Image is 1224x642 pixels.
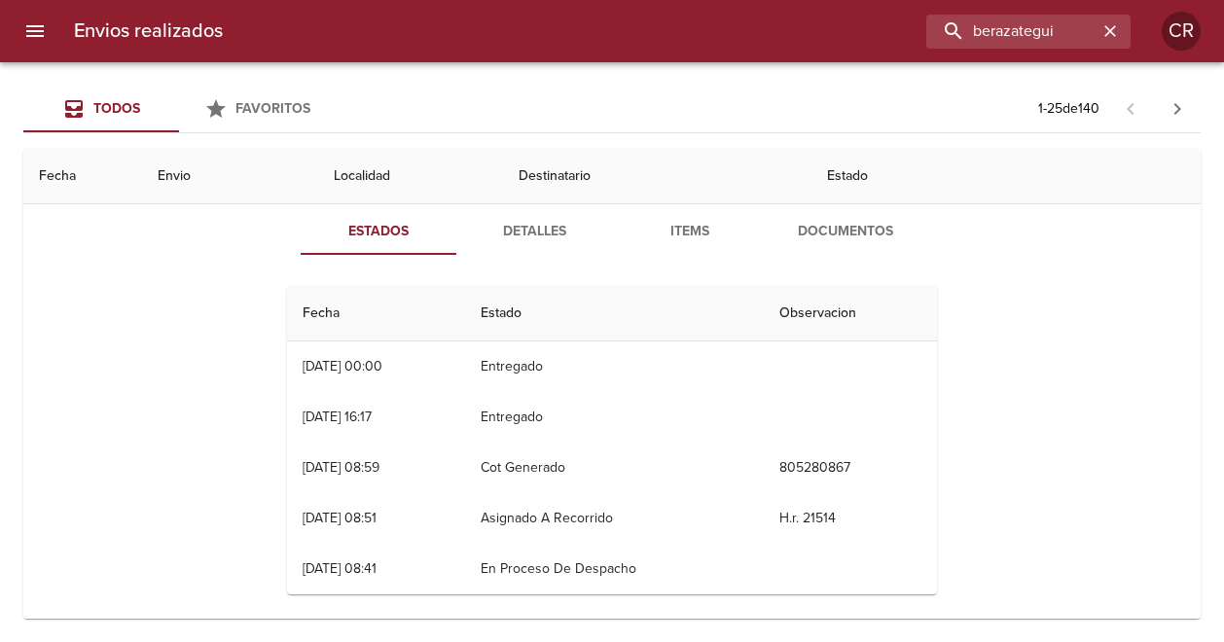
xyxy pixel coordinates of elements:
[465,286,765,341] th: Estado
[12,8,58,54] button: menu
[926,15,1098,49] input: buscar
[1038,99,1099,119] p: 1 - 25 de 140
[303,358,382,374] div: [DATE] 00:00
[1162,12,1201,51] div: Abrir información de usuario
[468,220,600,244] span: Detalles
[465,341,765,392] td: Entregado
[74,16,223,47] h6: Envios realizados
[764,286,937,341] th: Observacion
[779,220,912,244] span: Documentos
[764,493,937,544] td: H.r. 21514
[318,149,503,204] th: Localidad
[764,443,937,493] td: 805280867
[235,100,310,117] span: Favoritos
[93,100,140,117] span: Todos
[503,149,811,204] th: Destinatario
[303,459,379,476] div: [DATE] 08:59
[303,560,377,577] div: [DATE] 08:41
[465,443,765,493] td: Cot Generado
[465,392,765,443] td: Entregado
[303,409,372,425] div: [DATE] 16:17
[1107,98,1154,118] span: Pagina anterior
[303,510,377,526] div: [DATE] 08:51
[465,493,765,544] td: Asignado A Recorrido
[1162,12,1201,51] div: CR
[142,149,318,204] th: Envio
[23,149,142,204] th: Fecha
[301,208,923,255] div: Tabs detalle de guia
[312,220,445,244] span: Estados
[624,220,756,244] span: Items
[287,286,937,594] table: Tabla de seguimiento
[811,149,1201,204] th: Estado
[1154,86,1201,132] span: Pagina siguiente
[23,86,335,132] div: Tabs Envios
[465,544,765,594] td: En Proceso De Despacho
[287,286,465,341] th: Fecha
